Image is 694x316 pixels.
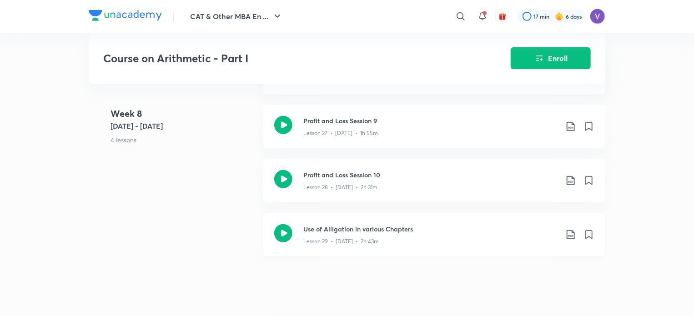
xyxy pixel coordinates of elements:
[103,52,459,65] h3: Course on Arithmetic - Part I
[303,224,558,234] h3: Use of Alligation in various Chapters
[303,116,558,125] h3: Profit and Loss Session 9
[111,120,256,131] h5: [DATE] - [DATE]
[303,237,379,246] p: Lesson 29 • [DATE] • 2h 43m
[111,135,256,145] p: 4 lessons
[590,9,605,24] img: Vatsal Kanodia
[111,107,256,120] h4: Week 8
[263,213,605,267] a: Use of Alligation in various ChaptersLesson 29 • [DATE] • 2h 43m
[89,10,162,23] a: Company Logo
[498,12,507,20] img: avatar
[263,159,605,213] a: Profit and Loss Session 10Lesson 28 • [DATE] • 2h 31m
[185,7,288,25] button: CAT & Other MBA En ...
[303,183,377,191] p: Lesson 28 • [DATE] • 2h 31m
[303,129,378,137] p: Lesson 27 • [DATE] • 1h 55m
[495,9,510,24] button: avatar
[555,12,564,21] img: streak
[303,170,558,180] h3: Profit and Loss Session 10
[263,105,605,159] a: Profit and Loss Session 9Lesson 27 • [DATE] • 1h 55m
[89,10,162,21] img: Company Logo
[511,47,591,69] button: Enroll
